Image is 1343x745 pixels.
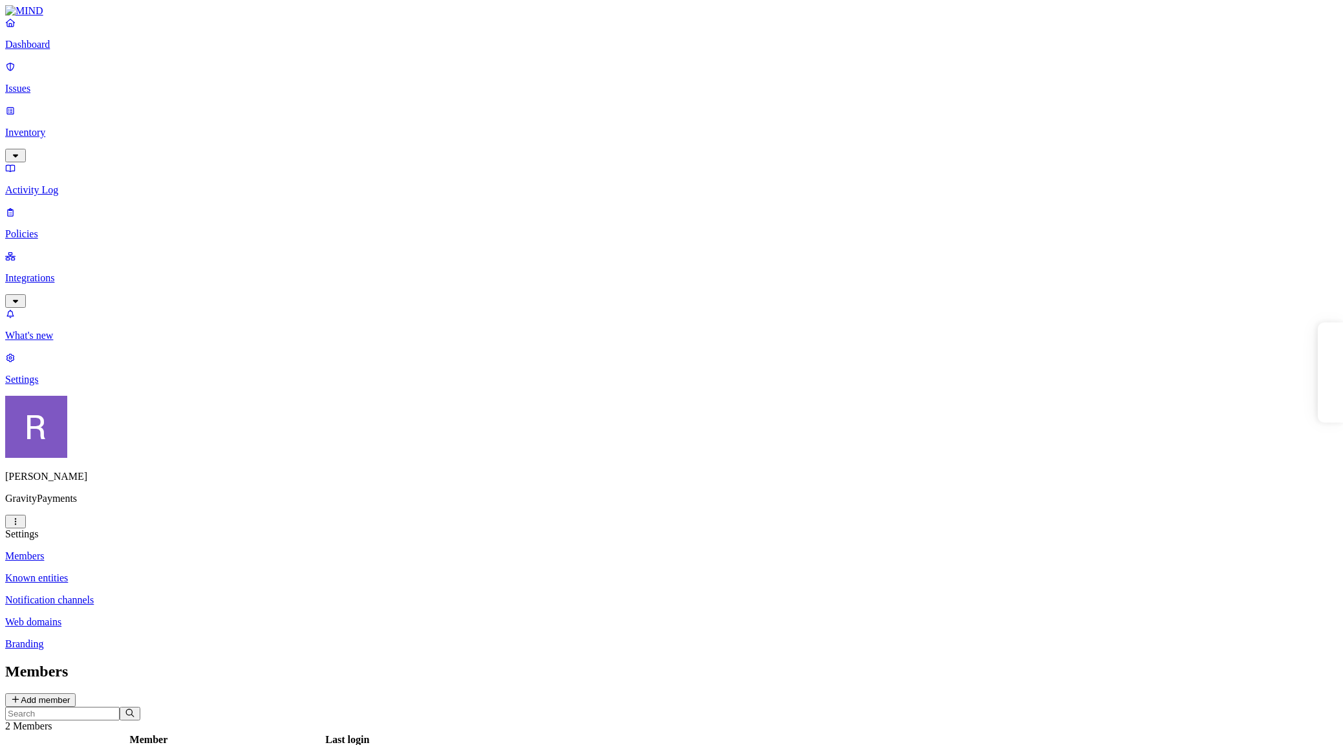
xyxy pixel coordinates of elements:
[5,272,1338,284] p: Integrations
[5,493,1338,504] p: GravityPayments
[5,105,1338,160] a: Inventory
[5,330,1338,341] p: What's new
[5,61,1338,94] a: Issues
[5,471,1338,482] p: [PERSON_NAME]
[5,396,67,458] img: Rich Thompson
[5,39,1338,50] p: Dashboard
[5,206,1338,240] a: Policies
[5,308,1338,341] a: What's new
[5,374,1338,385] p: Settings
[5,162,1338,196] a: Activity Log
[5,638,1338,650] a: Branding
[5,184,1338,196] p: Activity Log
[5,250,1338,306] a: Integrations
[5,83,1338,94] p: Issues
[5,17,1338,50] a: Dashboard
[5,707,120,720] input: Search
[5,616,1338,628] a: Web domains
[5,572,1338,584] a: Known entities
[5,594,1338,606] a: Notification channels
[5,352,1338,385] a: Settings
[5,228,1338,240] p: Policies
[5,5,1338,17] a: MIND
[5,528,1338,540] div: Settings
[5,663,1338,680] h2: Members
[5,127,1338,138] p: Inventory
[5,550,1338,562] a: Members
[5,720,52,731] span: 2 Members
[5,693,76,707] button: Add member
[5,5,43,17] img: MIND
